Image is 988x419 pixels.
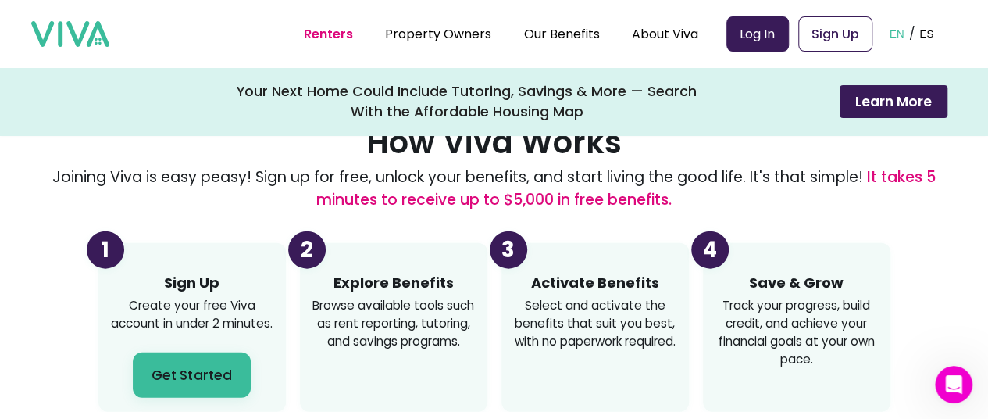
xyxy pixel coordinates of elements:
div: 2 [288,231,326,269]
h3: Explore Benefits [333,274,454,292]
div: Your Next Home Could Include Tutoring, Savings & More — Search With the Affordable Housing Map [237,81,697,122]
img: viva [31,21,109,48]
button: Learn More [840,85,947,118]
a: Get Started [108,346,276,398]
a: Log In [726,16,789,52]
button: Get Started [133,353,251,398]
p: Joining Viva is easy peasy! Sign up for free, unlock your benefits, and start living the good lif... [49,167,939,212]
p: Select and activate the benefits that suit you best, with no paperwork required. [511,297,679,350]
button: ES [915,9,938,58]
button: EN [885,9,909,58]
div: About Viva [632,14,698,53]
h3: Sign Up [164,274,219,292]
div: 1 [87,231,124,269]
a: Renters [304,25,353,43]
h2: How Viva Works [366,124,622,160]
p: Track your progress, build credit, and achieve your financial goals at your own pace. [712,297,881,368]
h3: Activate Benefits [531,274,659,292]
h3: Save & Grow [749,274,844,292]
a: Property Owners [385,25,491,43]
a: Sign Up [798,16,872,52]
p: / [908,22,915,45]
div: Our Benefits [523,14,599,53]
div: 3 [490,231,527,269]
div: 4 [691,231,729,269]
span: It takes 5 minutes to receive up to $5,000 in free benefits. [316,167,936,210]
iframe: Intercom live chat [935,366,972,403]
p: Browse available tools such as rent reporting, tutoring, and savings programs. [309,297,478,350]
p: Create your free Viva account in under 2 minutes. [108,297,276,333]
